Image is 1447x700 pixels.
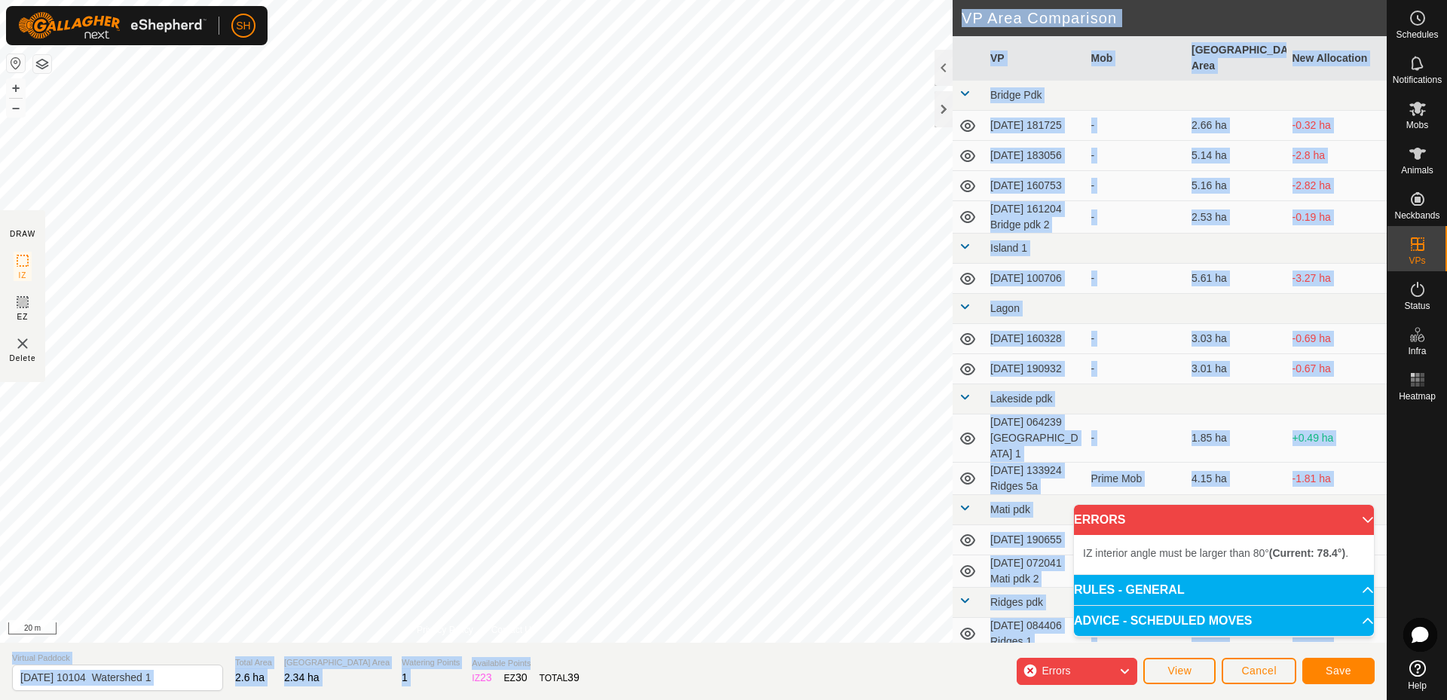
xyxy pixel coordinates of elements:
a: Help [1387,654,1447,696]
td: -0.67 ha [1286,354,1387,384]
span: [GEOGRAPHIC_DATA] Area [284,656,390,669]
img: VP [14,335,32,353]
td: -0.69 ha [1286,324,1387,354]
td: +0.49 ha [1286,414,1387,463]
span: Ridges pdk [990,596,1043,608]
td: [DATE] 133924 Ridges 5a [984,463,1085,495]
span: Island 1 [990,242,1027,254]
span: IZ [19,270,27,281]
button: – [7,99,25,117]
h2: VP Area Comparison [962,9,1387,27]
span: EZ [17,311,29,322]
div: - [1091,361,1180,377]
span: View [1167,665,1192,677]
span: VPs [1409,256,1425,265]
td: -0.19 ha [1286,201,1387,234]
button: View [1143,658,1216,684]
button: Map Layers [33,55,51,73]
td: 5.16 ha [1185,171,1286,201]
span: Delete [10,353,36,364]
td: [DATE] 183056 [984,141,1085,171]
span: Available Points [472,657,579,670]
img: Gallagher Logo [18,12,206,39]
td: 3.03 ha [1185,324,1286,354]
p-accordion-header: ADVICE - SCHEDULED MOVES [1074,606,1374,636]
button: Reset Map [7,54,25,72]
td: -3.27 ha [1286,264,1387,294]
span: Total Area [235,656,272,669]
a: Contact Us [491,623,536,637]
th: New Allocation [1286,36,1387,81]
td: [DATE] 084406 Ridges 1 [984,618,1085,650]
span: Status [1404,301,1430,310]
button: Cancel [1222,658,1296,684]
p-accordion-header: ERRORS [1074,505,1374,535]
div: - [1091,331,1180,347]
div: IZ [472,670,491,686]
span: Animals [1401,166,1433,175]
span: ADVICE - SCHEDULED MOVES [1074,615,1252,627]
span: SH [236,18,250,34]
span: 30 [515,671,528,683]
td: [DATE] 190655 [984,525,1085,555]
span: ERRORS [1074,514,1125,526]
td: -1.81 ha [1286,463,1387,495]
button: Save [1302,658,1375,684]
span: Heatmap [1399,392,1436,401]
div: - [1091,118,1180,133]
td: [DATE] 181725 [984,111,1085,141]
span: 39 [567,671,580,683]
td: 2.53 ha [1185,201,1286,234]
span: Help [1408,681,1427,690]
span: Mobs [1406,121,1428,130]
div: Prime Mob [1091,471,1180,487]
div: - [1091,271,1180,286]
td: 5.14 ha [1185,141,1286,171]
td: [DATE] 160753 [984,171,1085,201]
td: 4.15 ha [1185,463,1286,495]
p-accordion-content: ERRORS [1074,535,1374,574]
td: [DATE] 064239 [GEOGRAPHIC_DATA] 1 [984,414,1085,463]
div: TOTAL [540,670,580,686]
div: DRAW [10,228,35,240]
span: Infra [1408,347,1426,356]
a: Privacy Policy [417,623,473,637]
div: - [1091,430,1180,446]
p-accordion-header: RULES - GENERAL [1074,575,1374,605]
td: 3.01 ha [1185,354,1286,384]
span: Virtual Paddock [12,652,223,665]
td: [DATE] 160328 [984,324,1085,354]
span: RULES - GENERAL [1074,584,1185,596]
td: -2.8 ha [1286,141,1387,171]
td: 2.66 ha [1185,111,1286,141]
b: (Current: 78.4°) [1269,547,1345,559]
span: 2.6 ha [235,671,265,683]
td: [DATE] 072041 Mati pdk 2 [984,555,1085,588]
span: Schedules [1396,30,1438,39]
span: Notifications [1393,75,1442,84]
span: IZ interior angle must be larger than 80° . [1083,547,1348,559]
span: 1 [402,671,408,683]
td: [DATE] 100706 [984,264,1085,294]
td: -0.32 ha [1286,111,1387,141]
span: Cancel [1241,665,1277,677]
td: [DATE] 161204 Bridge pdk 2 [984,201,1085,234]
td: -2.82 ha [1286,171,1387,201]
div: - [1091,178,1180,194]
span: Lakeside pdk [990,393,1053,405]
div: - [1091,148,1180,164]
span: Mati pdk [990,503,1030,515]
span: Save [1326,665,1351,677]
span: Lagon [990,302,1020,314]
span: Errors [1042,665,1070,677]
th: Mob [1085,36,1186,81]
span: Watering Points [402,656,460,669]
th: VP [984,36,1085,81]
span: 23 [480,671,492,683]
td: 5.61 ha [1185,264,1286,294]
span: Neckbands [1394,211,1439,220]
span: 2.34 ha [284,671,320,683]
div: EZ [504,670,528,686]
button: + [7,79,25,97]
td: [DATE] 190932 [984,354,1085,384]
